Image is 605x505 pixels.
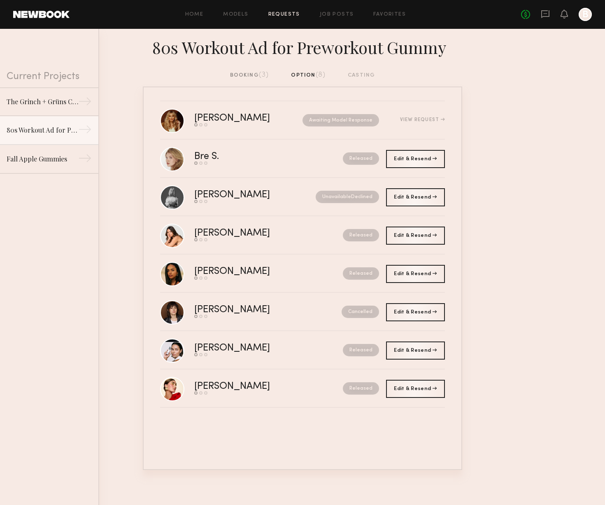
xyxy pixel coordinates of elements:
[343,344,379,356] nb-request-status: Released
[268,12,300,17] a: Requests
[143,35,462,58] div: 80s Workout Ad for Preworkout Gummy
[394,195,437,200] span: Edit & Resend
[78,123,92,139] div: →
[7,154,78,164] div: Fall Apple Gummies
[342,306,379,318] nb-request-status: Cancelled
[160,369,445,408] a: [PERSON_NAME]Released
[302,114,379,126] nb-request-status: Awaiting Model Response
[7,97,78,107] div: The Grinch + Grüns Collab
[160,101,445,140] a: [PERSON_NAME]Awaiting Model ResponseView Request
[394,310,437,315] span: Edit & Resend
[78,95,92,111] div: →
[230,71,269,80] div: booking
[194,190,293,200] div: [PERSON_NAME]
[316,191,379,203] nb-request-status: Unavailable Declined
[160,216,445,255] a: [PERSON_NAME]Released
[194,305,306,315] div: [PERSON_NAME]
[223,12,248,17] a: Models
[343,152,379,165] nb-request-status: Released
[160,331,445,369] a: [PERSON_NAME]Released
[343,382,379,395] nb-request-status: Released
[194,382,307,391] div: [PERSON_NAME]
[394,348,437,353] span: Edit & Resend
[160,140,445,178] a: Bre S.Released
[343,229,379,241] nb-request-status: Released
[194,152,281,161] div: Bre S.
[160,255,445,293] a: [PERSON_NAME]Released
[78,152,92,168] div: →
[394,233,437,238] span: Edit & Resend
[194,229,307,238] div: [PERSON_NAME]
[185,12,204,17] a: Home
[394,271,437,276] span: Edit & Resend
[194,114,286,123] div: [PERSON_NAME]
[7,125,78,135] div: 80s Workout Ad for Preworkout Gummy
[579,8,592,21] a: B
[394,157,437,161] span: Edit & Resend
[394,386,437,391] span: Edit & Resend
[400,117,445,122] div: View Request
[160,293,445,331] a: [PERSON_NAME]Cancelled
[259,72,269,78] span: (3)
[343,267,379,280] nb-request-status: Released
[320,12,354,17] a: Job Posts
[160,178,445,216] a: [PERSON_NAME]UnavailableDeclined
[194,344,307,353] div: [PERSON_NAME]
[373,12,406,17] a: Favorites
[194,267,307,276] div: [PERSON_NAME]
